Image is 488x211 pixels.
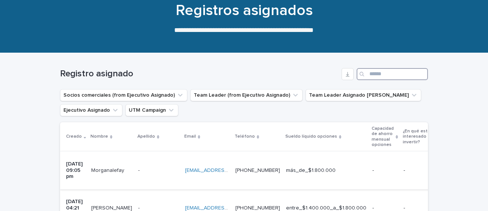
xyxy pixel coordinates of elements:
button: Team Leader (from Ejecutivo Asignado) [190,89,303,101]
p: Sueldo líquido opciones [285,132,337,141]
h1: Registro asignado [60,68,339,79]
a: [PHONE_NUMBER] [235,168,280,173]
p: - [138,166,141,174]
a: [EMAIL_ADDRESS][PERSON_NAME][DOMAIN_NAME] [185,168,311,173]
p: Email [184,132,196,141]
p: - [404,167,441,174]
p: Morganalefay [91,166,126,174]
button: Socios comerciales (from Ejecutivo Asignado) [60,89,187,101]
button: UTM Campaign [125,104,178,116]
p: Nombre [90,132,108,141]
p: [DATE] 09:05 pm [66,161,85,180]
p: Teléfono [235,132,255,141]
p: Capacidad de ahorro mensual opciones [372,124,394,149]
input: Search [357,68,428,80]
a: [EMAIL_ADDRESS][DOMAIN_NAME] [185,205,270,211]
button: Ejecutivo Asignado [60,104,122,116]
p: Apellido [137,132,155,141]
p: - [372,167,397,174]
h1: Registros asignados [60,2,428,20]
p: más_de_$1.800.000 [286,167,366,174]
button: Team Leader Asignado LLamados [306,89,421,101]
p: ¿En qué estás interesado invertir? [403,127,438,146]
a: [PHONE_NUMBER] [235,205,280,211]
p: Creado [66,132,82,141]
